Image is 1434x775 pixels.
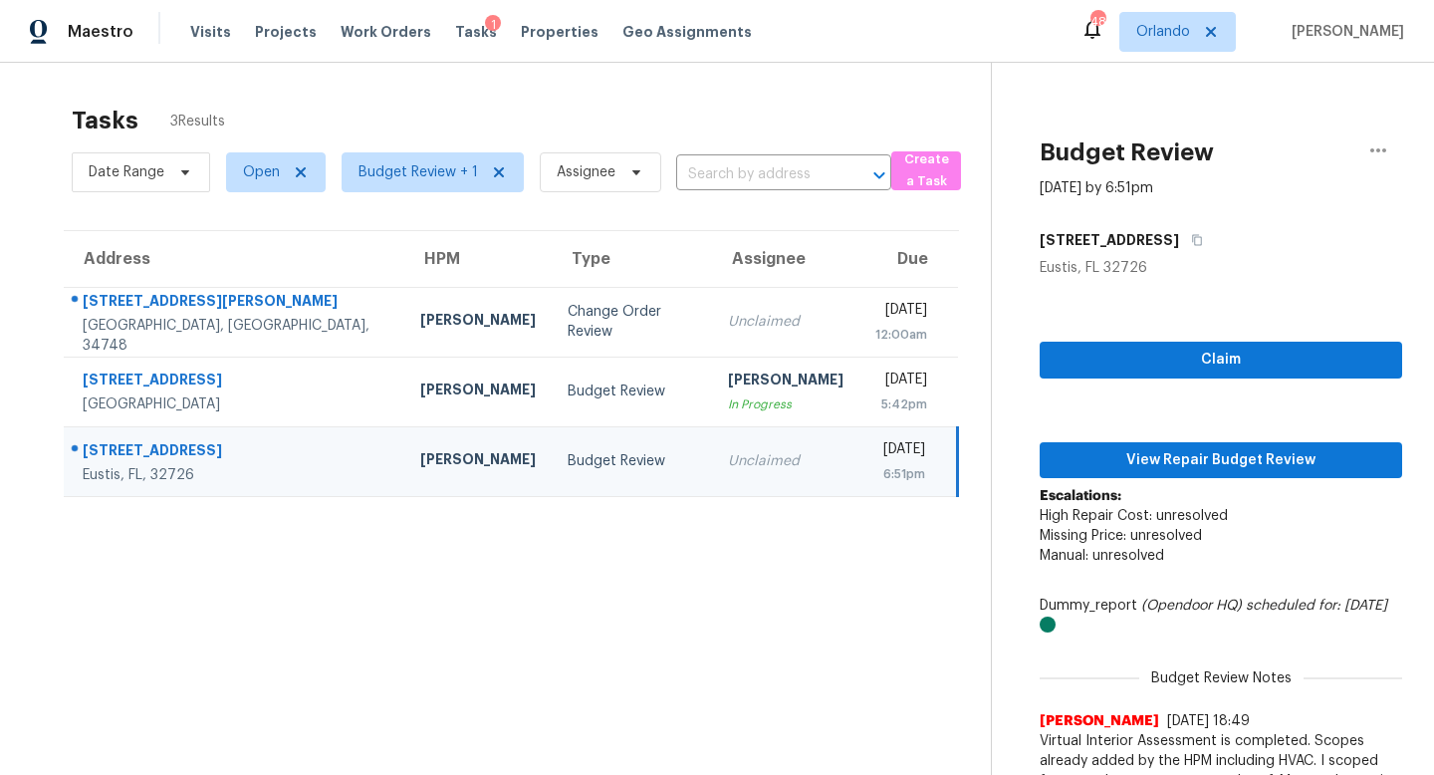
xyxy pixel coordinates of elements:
span: [DATE] 18:49 [1167,714,1250,728]
span: View Repair Budget Review [1056,448,1386,473]
span: Manual: unresolved [1040,549,1164,563]
div: [PERSON_NAME] [420,310,536,335]
span: Geo Assignments [622,22,752,42]
div: 6:51pm [875,464,926,484]
div: Dummy_report [1040,596,1402,636]
div: [DATE] [875,370,927,394]
th: Type [552,231,712,287]
div: 5:42pm [875,394,927,414]
div: Eustis, FL, 32726 [83,465,388,485]
button: Claim [1040,342,1402,379]
span: Date Range [89,162,164,182]
span: Missing Price: unresolved [1040,529,1202,543]
div: [DATE] [875,439,926,464]
div: Change Order Review [568,302,696,342]
button: View Repair Budget Review [1040,442,1402,479]
span: Work Orders [341,22,431,42]
div: Eustis, FL 32726 [1040,258,1402,278]
button: Copy Address [1179,222,1206,258]
div: 48 [1090,12,1104,32]
div: [STREET_ADDRESS] [83,440,388,465]
div: [STREET_ADDRESS][PERSON_NAME] [83,291,388,316]
div: In Progress [728,394,843,414]
div: [GEOGRAPHIC_DATA] [83,394,388,414]
span: Properties [521,22,598,42]
span: 3 Results [170,112,225,131]
div: [PERSON_NAME] [728,370,843,394]
span: [PERSON_NAME] [1040,711,1159,731]
span: Budget Review + 1 [358,162,478,182]
i: (Opendoor HQ) [1141,599,1242,613]
h5: [STREET_ADDRESS] [1040,230,1179,250]
div: [PERSON_NAME] [420,380,536,404]
span: [PERSON_NAME] [1284,22,1404,42]
div: Budget Review [568,451,696,471]
span: Maestro [68,22,133,42]
span: Tasks [455,25,497,39]
span: Open [243,162,280,182]
span: Claim [1056,348,1386,373]
div: Unclaimed [728,451,843,471]
th: Due [859,231,958,287]
button: Create a Task [891,151,961,190]
div: 12:00am [875,325,927,345]
span: Visits [190,22,231,42]
b: Escalations: [1040,489,1121,503]
div: [DATE] by 6:51pm [1040,178,1153,198]
h2: Tasks [72,111,138,130]
div: Unclaimed [728,312,843,332]
th: Address [64,231,404,287]
div: [DATE] [875,300,927,325]
span: Projects [255,22,317,42]
h2: Budget Review [1040,142,1214,162]
input: Search by address [676,159,836,190]
div: Budget Review [568,382,696,401]
span: High Repair Cost: unresolved [1040,509,1228,523]
span: Create a Task [901,148,951,194]
i: scheduled for: [DATE] [1246,599,1387,613]
span: Orlando [1136,22,1190,42]
button: Open [865,161,893,189]
th: HPM [404,231,552,287]
span: Budget Review Notes [1139,668,1304,688]
div: [STREET_ADDRESS] [83,370,388,394]
div: [PERSON_NAME] [420,449,536,474]
div: [GEOGRAPHIC_DATA], [GEOGRAPHIC_DATA], 34748 [83,316,388,356]
div: 1 [485,15,501,35]
th: Assignee [712,231,859,287]
span: Assignee [557,162,615,182]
